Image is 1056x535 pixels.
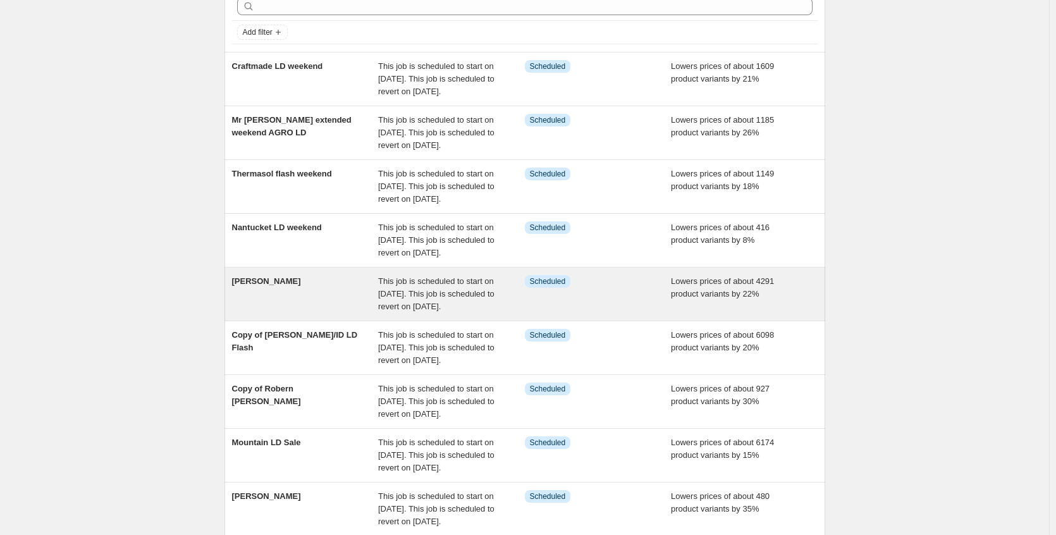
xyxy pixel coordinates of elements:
[237,25,288,40] button: Add filter
[530,330,566,340] span: Scheduled
[232,115,352,137] span: Mr [PERSON_NAME] extended weekend AGRO LD
[378,438,494,472] span: This job is scheduled to start on [DATE]. This job is scheduled to revert on [DATE].
[671,330,774,352] span: Lowers prices of about 6098 product variants by 20%
[232,223,322,232] span: Nantucket LD weekend
[530,61,566,71] span: Scheduled
[530,223,566,233] span: Scheduled
[671,169,774,191] span: Lowers prices of about 1149 product variants by 18%
[378,169,494,204] span: This job is scheduled to start on [DATE]. This job is scheduled to revert on [DATE].
[232,438,301,447] span: Mountain LD Sale
[530,169,566,179] span: Scheduled
[378,61,494,96] span: This job is scheduled to start on [DATE]. This job is scheduled to revert on [DATE].
[530,276,566,286] span: Scheduled
[671,223,770,245] span: Lowers prices of about 416 product variants by 8%
[671,384,770,406] span: Lowers prices of about 927 product variants by 30%
[530,115,566,125] span: Scheduled
[378,276,494,311] span: This job is scheduled to start on [DATE]. This job is scheduled to revert on [DATE].
[378,115,494,150] span: This job is scheduled to start on [DATE]. This job is scheduled to revert on [DATE].
[671,115,774,137] span: Lowers prices of about 1185 product variants by 26%
[378,491,494,526] span: This job is scheduled to start on [DATE]. This job is scheduled to revert on [DATE].
[530,384,566,394] span: Scheduled
[671,491,770,513] span: Lowers prices of about 480 product variants by 35%
[232,330,358,352] span: Copy of [PERSON_NAME]/ID LD Flash
[530,491,566,501] span: Scheduled
[232,384,301,406] span: Copy of Robern [PERSON_NAME]
[530,438,566,448] span: Scheduled
[671,276,774,298] span: Lowers prices of about 4291 product variants by 22%
[232,491,301,501] span: [PERSON_NAME]
[243,27,273,37] span: Add filter
[232,61,323,71] span: Craftmade LD weekend
[232,169,332,178] span: Thermasol flash weekend
[378,330,494,365] span: This job is scheduled to start on [DATE]. This job is scheduled to revert on [DATE].
[232,276,301,286] span: [PERSON_NAME]
[671,438,774,460] span: Lowers prices of about 6174 product variants by 15%
[378,384,494,419] span: This job is scheduled to start on [DATE]. This job is scheduled to revert on [DATE].
[378,223,494,257] span: This job is scheduled to start on [DATE]. This job is scheduled to revert on [DATE].
[671,61,774,83] span: Lowers prices of about 1609 product variants by 21%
